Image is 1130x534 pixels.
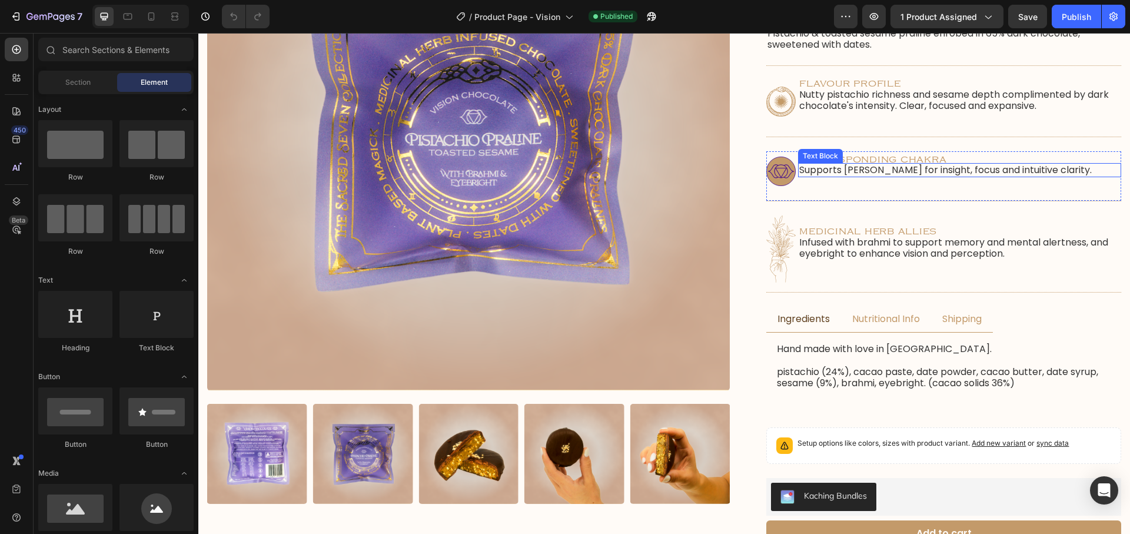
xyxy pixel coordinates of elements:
h2: flavour profile [600,42,923,58]
div: Row [119,172,194,183]
div: Button [119,439,194,450]
div: Kaching Bundles [606,457,669,469]
div: Add to cart [718,495,773,507]
div: Button [38,439,112,450]
p: Supports [PERSON_NAME] for insight, focus and intuitive clarity. [601,131,922,142]
h2: corresponding chakra [600,118,923,134]
h2: medicinal herb allies [600,190,923,206]
span: Product Page - Vision [474,11,560,23]
div: Row [119,246,194,257]
input: Search Sections & Elements [38,38,194,61]
span: Published [600,11,633,22]
div: Text Block [602,118,642,128]
p: Infused with brahmi to support memory and mental alertness, and eyebright to enhance vision and p... [601,204,922,226]
span: Layout [38,104,61,115]
span: Button [38,372,60,382]
img: gempages_577965847977394962-a320d1b6-a4b8-40fd-bfc5-ad16ae80d347.svg [568,124,597,153]
p: Hand made with love in [GEOGRAPHIC_DATA]. [579,310,912,321]
button: 7 [5,5,88,28]
p: Setup options like colors, sizes with product variant. [599,404,870,416]
div: Text Block [119,343,194,353]
span: Toggle open [175,367,194,386]
button: Publish [1052,5,1101,28]
span: Save [1018,12,1038,22]
span: Toggle open [175,464,194,483]
div: Beta [9,215,28,225]
button: Kaching Bundles [573,450,678,478]
span: Add new variant [773,406,827,414]
span: / [469,11,472,23]
div: Undo/Redo [222,5,270,28]
span: Section [65,77,91,88]
img: KachingBundles.png [582,457,596,471]
img: gempages_577965847977394962-966c40e9-1467-455a-a501-cb445b6c2a3c.svg [568,183,597,250]
p: Nutritional Info [654,280,722,293]
p: Nutty pistachio richness and sesame depth complimented by dark chocolate's intensity. Clear, focu... [601,56,922,78]
p: Ingredients [579,280,632,293]
span: Media [38,468,59,479]
div: Row [38,246,112,257]
p: pistachio (24%), cacao paste, date powder, cacao butter, date syrup, sesame (9%), brahmi, eyebrig... [579,333,912,356]
button: Add to cart [568,487,923,514]
div: Row [38,172,112,183]
button: 1 product assigned [890,5,1003,28]
div: Publish [1062,11,1091,23]
p: Shipping [744,280,783,293]
img: gempages_577965847977394962-2c8977b6-fb41-44ce-946b-fec6dae95342.png [568,54,597,84]
span: or [827,406,870,414]
span: Text [38,275,53,286]
span: sync data [838,406,870,414]
span: Element [141,77,168,88]
span: Toggle open [175,271,194,290]
div: Heading [38,343,112,353]
button: Save [1008,5,1047,28]
span: Toggle open [175,100,194,119]
div: Open Intercom Messenger [1090,476,1118,505]
iframe: Design area [198,33,1130,534]
p: 7 [77,9,82,24]
div: 450 [11,125,28,135]
span: 1 product assigned [900,11,977,23]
